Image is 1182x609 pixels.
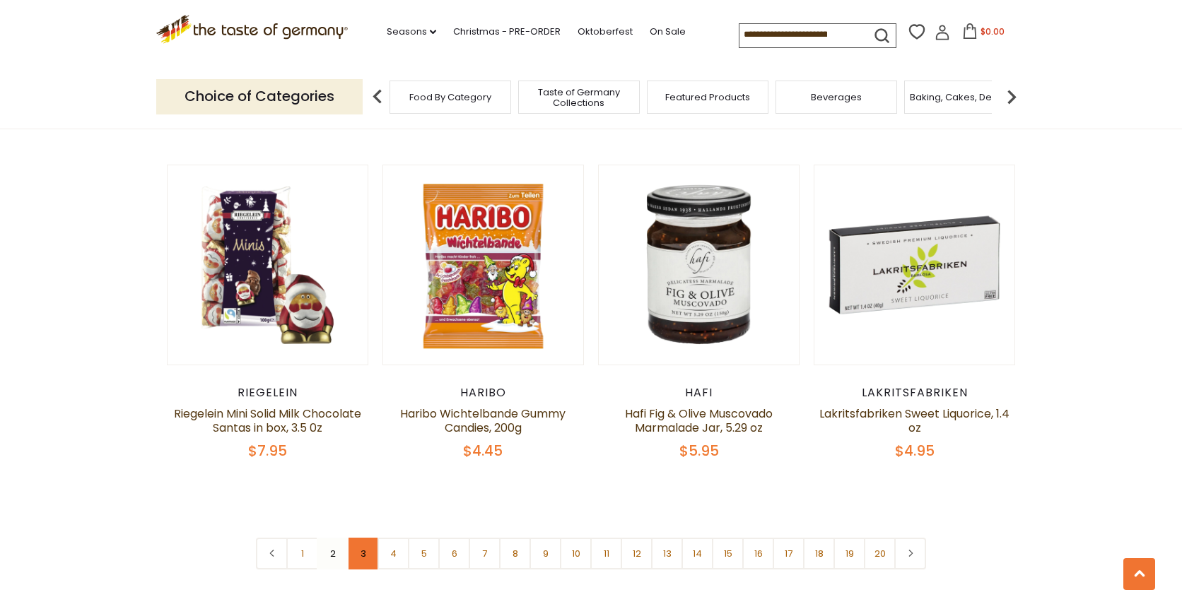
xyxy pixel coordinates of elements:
[997,83,1026,111] img: next arrow
[156,79,363,114] p: Choice of Categories
[590,538,622,569] a: 11
[378,538,409,569] a: 4
[248,441,287,461] span: $7.95
[833,538,865,569] a: 19
[174,406,361,436] a: Riegelein Mini Solid Milk Chocolate Santas in box, 3.5 0z
[499,538,531,569] a: 8
[814,165,1014,365] img: Lakritsfabriken Sweet Liquorice, 1.4 oz
[651,538,683,569] a: 13
[578,24,633,40] a: Oktoberfest
[382,386,584,400] div: Haribo
[409,92,491,102] a: Food By Category
[438,538,470,569] a: 6
[910,92,1019,102] a: Baking, Cakes, Desserts
[981,25,1005,37] span: $0.00
[621,538,653,569] a: 12
[819,406,1010,436] a: Lakritsfabriken Sweet Liquorice, 1.4 oz
[650,24,686,40] a: On Sale
[773,538,804,569] a: 17
[560,538,592,569] a: 10
[408,538,440,569] a: 5
[286,538,318,569] a: 1
[625,406,773,436] a: Hafi Fig & Olive Muscovado Marmalade Jar, 5.29 oz
[953,23,1013,45] button: $0.00
[895,441,935,461] span: $4.95
[529,538,561,569] a: 9
[347,538,379,569] a: 3
[363,83,392,111] img: previous arrow
[387,24,436,40] a: Seasons
[679,441,719,461] span: $5.95
[864,538,896,569] a: 20
[400,406,566,436] a: Haribo Wichtelbande Gummy Candies, 200g
[742,538,774,569] a: 16
[168,165,368,365] img: Riegelein Mini Solid Milk Chocolate Santas in box, 3.5 0z
[453,24,561,40] a: Christmas - PRE-ORDER
[599,165,799,365] img: Hafi Fig & Olive Muscovado Marmalade Jar, 5.29 oz
[712,538,744,569] a: 15
[681,538,713,569] a: 14
[167,386,368,400] div: Riegelein
[803,538,835,569] a: 18
[469,538,501,569] a: 7
[665,92,750,102] a: Featured Products
[463,441,503,461] span: $4.45
[522,87,636,108] a: Taste of Germany Collections
[811,92,862,102] a: Beverages
[814,386,1015,400] div: Lakritsfabriken
[383,165,583,365] img: Haribo Wichtelbande Gummy Candies, 200g
[598,386,800,400] div: Hafi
